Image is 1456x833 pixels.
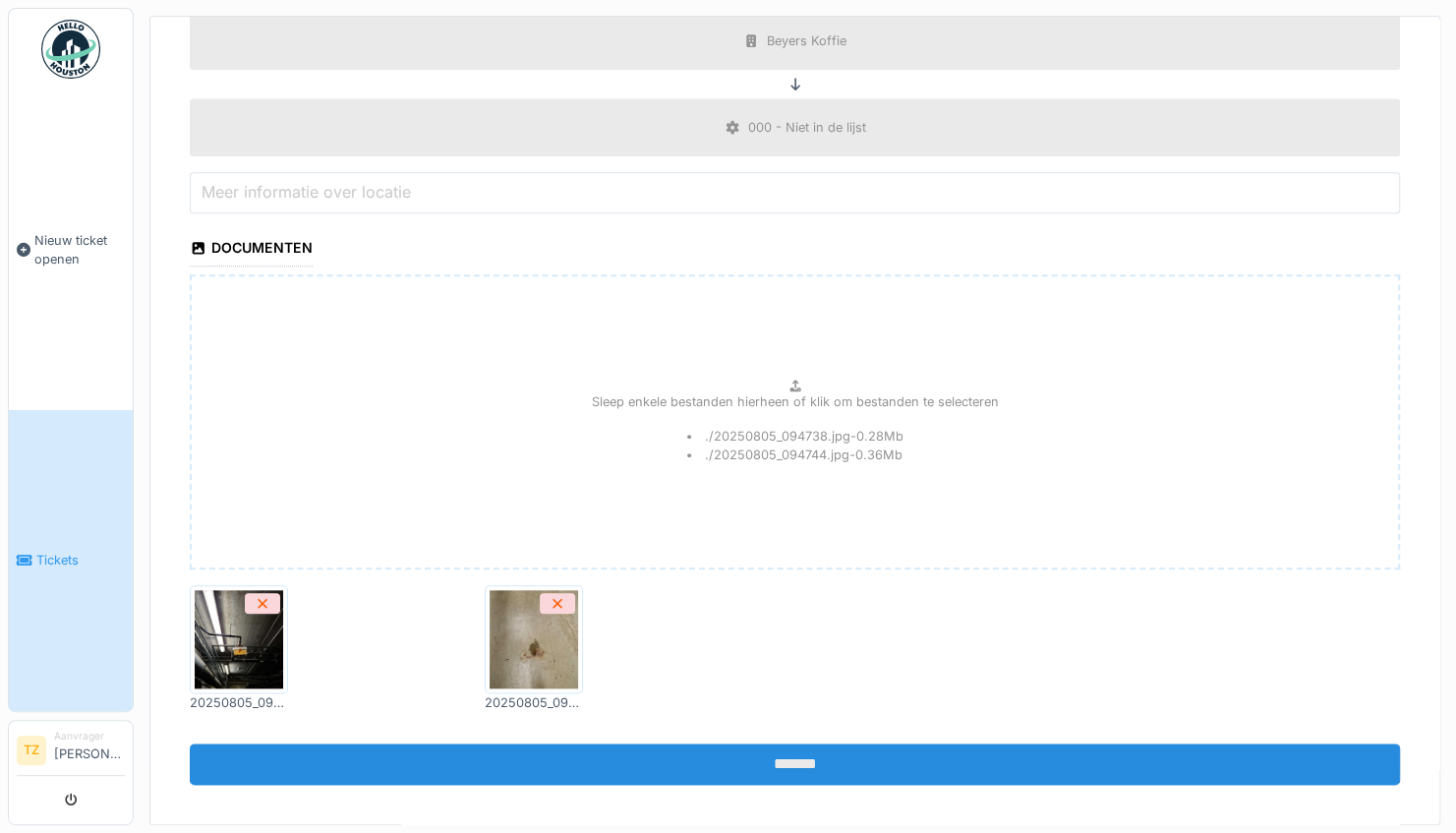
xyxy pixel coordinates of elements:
[592,392,999,411] p: Sleep enkele bestanden hierheen of klik om bestanden te selecteren
[9,89,133,410] a: Nieuw ticket openen
[34,231,125,268] span: Nieuw ticket openen
[36,551,125,569] span: Tickets
[54,729,125,771] li: [PERSON_NAME]
[54,729,125,744] div: Aanvrager
[17,729,125,776] a: TZ Aanvrager[PERSON_NAME]
[195,590,283,688] img: za17gp7bqx7nsh1alzop8661iit3
[9,410,133,712] a: Tickets
[41,20,100,79] img: Badge_color-CXgf-gQk.svg
[687,427,903,446] li: ./20250805_094738.jpg - 0.28 Mb
[490,590,578,688] img: 3t93hx08gv4l9ymq518zm5civffj
[17,736,46,765] li: TZ
[485,693,583,712] div: 20250805_094744.jpg
[748,118,866,137] div: 000 - Niet in de lijst
[687,446,903,464] li: ./20250805_094744.jpg - 0.36 Mb
[190,693,288,712] div: 20250805_094738.jpg
[190,233,313,267] div: Documenten
[767,31,846,50] div: Beyers Koffie
[198,180,415,204] label: Meer informatie over locatie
